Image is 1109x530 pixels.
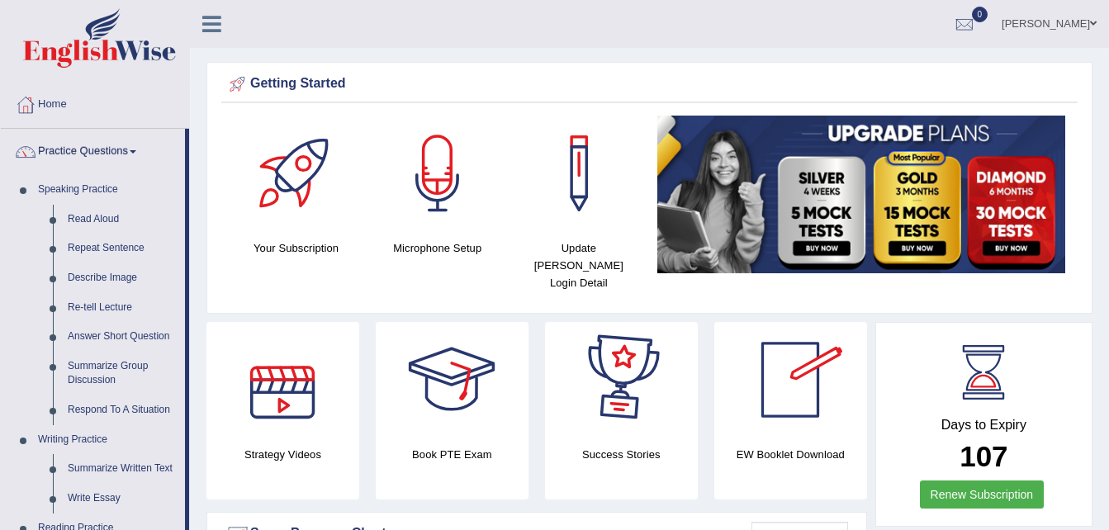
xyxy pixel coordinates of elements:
[234,239,358,257] h4: Your Subscription
[60,205,185,234] a: Read Aloud
[60,263,185,293] a: Describe Image
[516,239,641,291] h4: Update [PERSON_NAME] Login Detail
[920,480,1045,509] a: Renew Subscription
[60,352,185,395] a: Summarize Group Discussion
[657,116,1065,273] img: small5.jpg
[60,234,185,263] a: Repeat Sentence
[1,129,185,170] a: Practice Questions
[545,446,698,463] h4: Success Stories
[206,446,359,463] h4: Strategy Videos
[60,484,185,513] a: Write Essay
[894,418,1073,433] h4: Days to Expiry
[31,425,185,455] a: Writing Practice
[60,322,185,352] a: Answer Short Question
[375,239,500,257] h4: Microphone Setup
[376,446,528,463] h4: Book PTE Exam
[1,82,189,123] a: Home
[714,446,867,463] h4: EW Booklet Download
[31,175,185,205] a: Speaking Practice
[225,72,1073,97] div: Getting Started
[972,7,988,22] span: 0
[960,440,1007,472] b: 107
[60,395,185,425] a: Respond To A Situation
[60,293,185,323] a: Re-tell Lecture
[60,454,185,484] a: Summarize Written Text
